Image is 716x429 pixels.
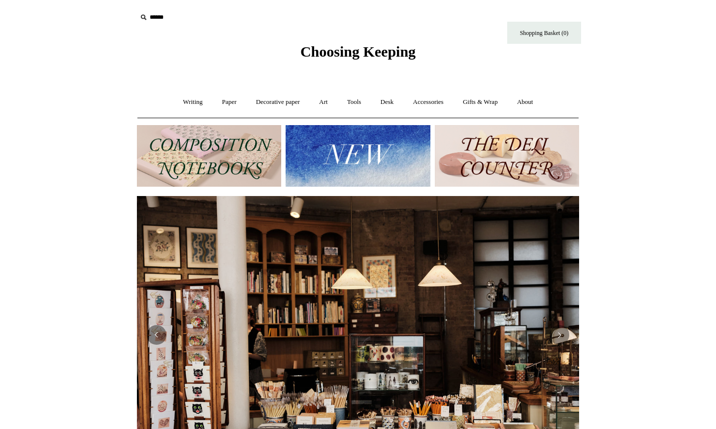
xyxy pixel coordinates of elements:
a: Tools [338,89,370,115]
a: About [508,89,542,115]
a: Writing [174,89,212,115]
img: New.jpg__PID:f73bdf93-380a-4a35-bcfe-7823039498e1 [286,125,430,187]
a: Paper [213,89,246,115]
a: Shopping Basket (0) [507,22,581,44]
span: Choosing Keeping [300,43,416,60]
button: Previous [147,325,166,345]
button: Next [550,325,569,345]
a: Gifts & Wrap [454,89,507,115]
img: 202302 Composition ledgers.jpg__PID:69722ee6-fa44-49dd-a067-31375e5d54ec [137,125,281,187]
img: The Deli Counter [435,125,579,187]
a: Desk [372,89,403,115]
a: Choosing Keeping [300,51,416,58]
a: Art [310,89,336,115]
a: Accessories [404,89,453,115]
a: Decorative paper [247,89,309,115]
